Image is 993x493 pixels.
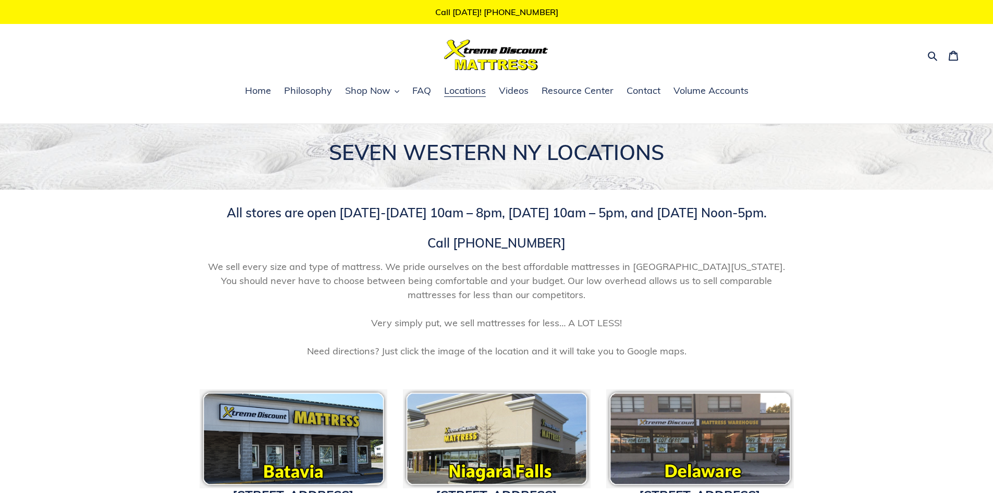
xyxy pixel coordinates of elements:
span: Resource Center [542,84,614,97]
a: Volume Accounts [668,83,754,99]
span: Locations [444,84,486,97]
span: Home [245,84,271,97]
span: Volume Accounts [673,84,749,97]
span: Contact [627,84,660,97]
span: SEVEN WESTERN NY LOCATIONS [329,139,664,165]
a: Resource Center [536,83,619,99]
img: Xtreme Discount Mattress [444,40,548,70]
span: Philosophy [284,84,332,97]
img: pf-118c8166--delawareicon.png [606,389,794,488]
span: FAQ [412,84,431,97]
img: Xtreme Discount Mattress Niagara Falls [403,389,591,488]
button: Shop Now [340,83,404,99]
a: Contact [621,83,666,99]
span: We sell every size and type of mattress. We pride ourselves on the best affordable mattresses in ... [200,260,794,358]
span: Videos [499,84,529,97]
img: pf-c8c7db02--bataviaicon.png [200,389,387,488]
span: Shop Now [345,84,390,97]
a: Philosophy [279,83,337,99]
a: Videos [494,83,534,99]
span: All stores are open [DATE]-[DATE] 10am – 8pm, [DATE] 10am – 5pm, and [DATE] Noon-5pm. Call [PHONE... [227,205,767,251]
a: FAQ [407,83,436,99]
a: Home [240,83,276,99]
a: Locations [439,83,491,99]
